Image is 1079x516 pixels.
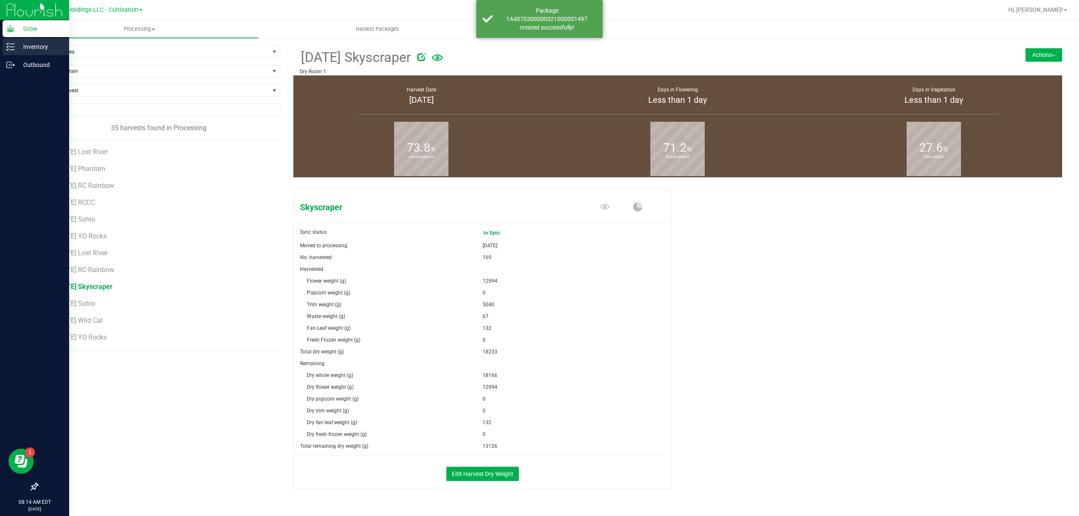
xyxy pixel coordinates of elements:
span: Hi, [PERSON_NAME]! [1008,6,1063,13]
span: Harvested [300,266,323,272]
a: Harvest Packages [258,20,497,38]
span: Harvest Packages [344,25,411,33]
group-info-box: Days in vegetation [812,75,1056,117]
span: Dry flower weight (g) [307,384,354,390]
span: In Sync [483,227,517,239]
span: [DATE] Wild Cat [56,316,103,324]
span: 18233 [483,346,497,358]
span: Remaining [300,361,325,366]
span: Filter by area [38,46,269,58]
span: No. harvested [300,254,332,260]
span: Popcorn weight (g) [307,290,350,296]
span: 132 [483,417,491,428]
span: 67 [483,310,489,322]
a: Processing [20,20,258,38]
b: flower weight [650,119,705,195]
group-info-box: Trim weight % [812,117,1056,177]
b: moisture loss [394,119,448,195]
p: Grow [15,24,65,34]
p: Dry Room 1 [300,68,928,75]
span: [DATE] Skyscraper [300,47,411,68]
span: 5040 [483,299,494,310]
span: Trim weight (g) [307,302,341,307]
span: [DATE] Ahhberry [56,350,105,358]
div: Days in Vegetation [816,86,1052,94]
span: [DATE] Lost River [56,148,107,156]
span: Total dry weight (g) [300,349,344,355]
span: 13126 [483,440,497,452]
span: Dry trim weight (g) [307,408,349,414]
span: [DATE] Sohio [56,299,95,307]
span: Fresh Frozen weight (g) [307,337,360,343]
group-info-box: Flower weight % [556,117,800,177]
span: 0 [483,428,486,440]
inline-svg: Grow [6,24,15,33]
input: NO DATA FOUND [38,104,280,116]
iframe: Resource center unread badge [25,447,35,457]
b: trim weight [907,119,961,195]
span: 132 [483,322,491,334]
group-info-box: Days in flowering [556,75,800,117]
span: 0 [483,287,486,299]
span: 0 [483,393,486,405]
p: 08:14 AM EDT [4,498,65,506]
span: 0 [483,405,486,417]
span: Processing [20,25,258,33]
span: [DATE] RC Rainbow [56,266,114,274]
span: 18166 [483,369,497,381]
group-info-box: Moisture loss % [300,117,543,177]
span: Dry whole weight (g) [307,372,353,378]
span: Total remaining dry weight (g) [300,443,368,449]
div: 35 harvests found in Processing [37,123,280,133]
span: Fan Leaf weight (g) [307,325,351,331]
span: 12994 [483,381,497,393]
span: [DATE] RC Rainbow [56,182,114,190]
span: Dry popcorn weight (g) [307,396,359,402]
span: 12994 [483,275,497,287]
iframe: Resource center [8,449,34,474]
span: Flower weight (g) [307,278,346,284]
span: Sync status [300,229,327,235]
div: Days in Flowering [560,86,795,94]
span: Skyscraper [294,201,546,214]
div: Less than 1 day [560,94,795,106]
span: select [269,46,280,58]
span: Waste weight (g) [307,313,345,319]
group-info-box: Harvest Date [300,75,543,117]
inline-svg: Inventory [6,43,15,51]
span: [DATE] Phantom [56,165,105,173]
p: [DATE] [4,506,65,512]
div: Package 1A4070300000321000001497 created successfully! [497,6,596,32]
div: Less than 1 day [816,94,1052,106]
span: Filter by Strain [38,65,269,77]
span: Find a Harvest [38,85,269,96]
inline-svg: Outbound [6,61,15,69]
p: Inventory [15,42,65,52]
span: Moved to processing [300,243,347,249]
span: [DATE] Sohio [56,215,95,223]
span: Riviera Creek Holdings LLC - Cultivation [30,6,138,13]
button: Edit Harvest Dry Weight [446,467,519,481]
span: 0 [483,334,486,346]
span: 169 [483,251,491,263]
span: [DATE] Lost River [56,249,107,257]
p: Outbound [15,60,65,70]
span: [DATE] RCCC [56,198,95,206]
span: Dry fan leaf weight (g) [307,420,357,425]
span: [DATE] YO Rocks [56,333,107,341]
span: [DATE] Skyscraper [56,283,113,291]
button: Actions [1025,48,1062,61]
span: In Sync [483,226,518,240]
div: [DATE] [304,94,539,106]
span: Dry fresh frozen weight (g) [307,431,367,437]
div: Harvest Date [304,86,539,94]
span: [DATE] YO Rocks [56,232,107,240]
span: [DATE] [483,240,497,251]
